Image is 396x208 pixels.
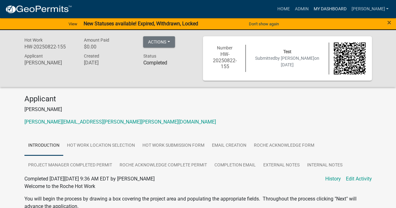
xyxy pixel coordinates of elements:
[84,38,109,43] span: Amount Paid
[24,38,43,43] span: Hot Work
[143,36,175,48] button: Actions
[143,53,156,58] span: Status
[283,49,291,54] span: Test
[24,155,116,175] a: Project Manager Completed Permit
[246,19,281,29] button: Don't show again
[84,44,134,50] h6: $0.00
[24,60,75,66] h6: [PERSON_NAME]
[116,155,211,175] a: Roche Acknowledge Complete Permit
[211,155,260,175] a: Completion Email
[24,176,155,182] span: Completed [DATE][DATE] 9:36 AM EDT by [PERSON_NAME]
[260,155,303,175] a: External Notes
[209,51,241,69] h6: HW-20250822-155
[387,19,391,26] button: Close
[217,45,233,50] span: Number
[24,53,43,58] span: Applicant
[24,183,372,190] p: Welcome to the Roche Hot Work
[24,119,216,125] a: [PERSON_NAME][EMAIL_ADDRESS][PERSON_NAME][PERSON_NAME][DOMAIN_NAME]
[250,136,318,156] a: Roche Acknowledge Form
[24,44,75,50] h6: HW-20250822-155
[84,60,134,66] h6: [DATE]
[66,19,80,29] a: View
[24,136,63,156] a: Introduction
[275,56,314,61] span: by [PERSON_NAME]
[349,3,391,15] a: [PERSON_NAME]
[275,3,292,15] a: Home
[208,136,250,156] a: Email Creation
[84,21,198,27] strong: New Statuses available! Expired, Withdrawn, Locked
[63,136,139,156] a: Hot Work Location Selection
[311,3,349,15] a: My Dashboard
[303,155,346,175] a: Internal Notes
[143,60,167,66] strong: Completed
[24,106,372,113] p: [PERSON_NAME]
[255,56,319,67] span: Submitted on [DATE]
[292,3,311,15] a: Admin
[84,53,99,58] span: Created
[24,94,372,104] h4: Applicant
[387,18,391,27] span: ×
[334,43,366,74] img: QR code
[325,175,341,183] a: History
[139,136,208,156] a: Hot Work Submission Form
[346,175,372,183] a: Edit Activity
